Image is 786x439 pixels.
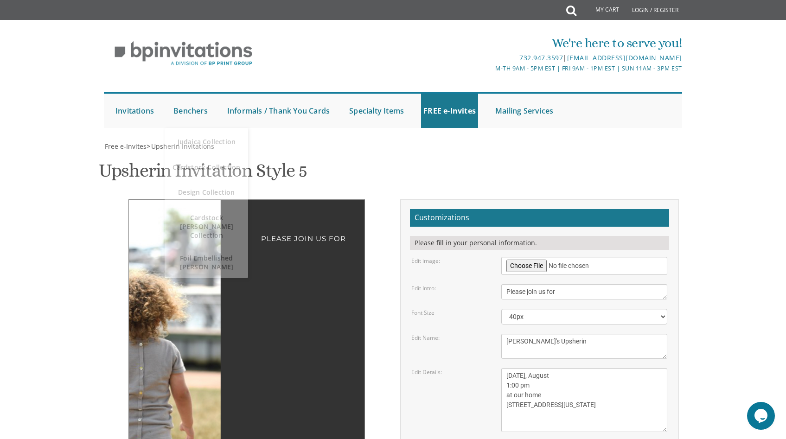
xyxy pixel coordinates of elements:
[421,94,478,128] a: FREE e-Invites
[297,64,682,73] div: M-Th 9am - 5pm EST | Fri 9am - 1pm EST | Sun 11am - 3pm EST
[297,52,682,64] div: |
[493,94,556,128] a: Mailing Services
[225,94,332,128] a: Informals / Thank You Cards
[104,34,263,73] img: BP Invitation Loft
[347,94,406,128] a: Specialty Items
[151,142,214,151] span: Upsherin Invitations
[165,206,248,247] a: Cardstock [PERSON_NAME] Collection
[411,257,440,265] label: Edit image:
[501,334,667,359] textarea: [PERSON_NAME]'s Upsherin
[167,249,246,276] span: Foil Embellished [PERSON_NAME]
[410,236,669,250] div: Please fill in your personal information.
[410,209,669,227] h2: Customizations
[411,309,435,317] label: Font Size
[104,142,147,151] a: Free e-Invites
[165,128,248,156] a: Judaica Collection
[747,402,777,430] iframe: chat widget
[297,34,682,52] div: We're here to serve you!
[105,142,147,151] span: Free e-Invites
[147,142,214,151] span: >
[165,247,248,278] a: Foil Embellished [PERSON_NAME]
[519,53,563,62] a: 732.947.3597
[99,160,307,188] h1: Upsherin Invitation Style 5
[167,209,246,244] span: Cardstock [PERSON_NAME] Collection
[411,334,440,342] label: Edit Name:
[501,284,667,299] textarea: Please join us for
[113,94,156,128] a: Invitations
[150,142,214,151] a: Upsherin Invitations
[501,368,667,432] textarea: [DATE] 1:00 pm at our home [STREET_ADDRESS][US_STATE]
[171,94,210,128] a: Benchers
[165,156,248,178] a: Cardstock Collection
[165,178,248,206] a: Design Collection
[411,284,436,292] label: Edit Intro:
[575,1,626,19] a: My Cart
[411,368,442,376] label: Edit Details:
[167,158,246,176] span: Cardstock Collection
[567,53,682,62] a: [EMAIL_ADDRESS][DOMAIN_NAME]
